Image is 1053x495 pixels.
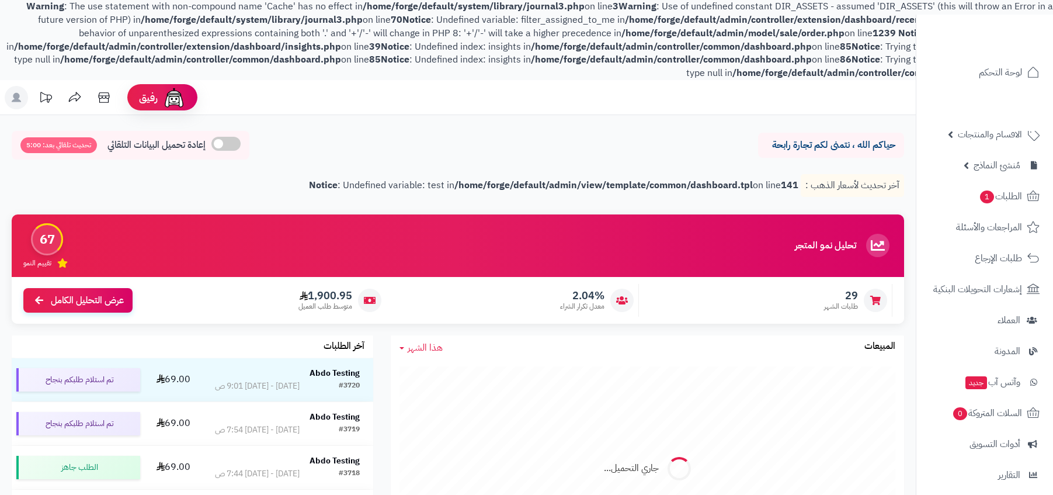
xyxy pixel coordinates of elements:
a: تحديثات المنصة [31,86,60,109]
strong: Abdo Testing [310,411,360,423]
div: تم استلام طلبكم بنجاح [16,412,140,435]
h3: المبيعات [864,341,895,352]
a: وآتس آبجديد [923,368,1046,396]
span: متوسط طلب العميل [298,302,352,311]
span: 1,900.95 [298,289,352,302]
span: أدوات التسويق [969,436,1020,452]
b: 85 [369,53,381,67]
span: تقييم النمو [23,258,51,268]
b: Notice [381,53,409,67]
b: 70 [391,13,402,27]
strong: Abdo Testing [310,367,360,379]
a: هذا الشهر [399,341,443,355]
strong: Abdo Testing [310,455,360,467]
a: لوحة التحكم [923,58,1046,86]
span: معدل تكرار الشراء [560,302,604,311]
span: الطلبات [979,188,1022,205]
b: Notice [309,178,338,192]
span: 0 [953,407,967,420]
span: إعادة تحميل البيانات التلقائي [107,139,206,152]
div: [DATE] - [DATE] 7:44 ص [215,468,300,480]
b: /home/forge/default/admin/controller/common/dashboard.php [531,53,812,67]
b: Notice [852,40,880,54]
span: وآتس آب [964,374,1020,390]
span: هذا الشهر [408,341,443,355]
div: [DATE] - [DATE] 9:01 ص [215,380,300,392]
span: المدونة [995,343,1020,359]
a: إشعارات التحويلات البنكية [923,275,1046,303]
img: ai-face.png [162,86,186,109]
td: 69.00 [145,402,201,445]
b: Notice [852,53,880,67]
a: أدوات التسويق [923,430,1046,458]
span: رفيق [139,91,158,105]
b: Notice [402,13,431,27]
span: تحديث تلقائي بعد: 5:00 [20,137,97,153]
span: لوحة التحكم [979,64,1022,81]
b: 86 [840,53,852,67]
td: 69.00 [145,358,201,401]
span: مُنشئ النماذج [974,157,1020,174]
span: طلبات الإرجاع [975,250,1022,266]
b: /home/forge/default/admin/controller/common/dashboard.php [60,53,341,67]
b: Notice [898,26,927,40]
a: التقارير [923,461,1046,489]
span: جديد [965,376,987,389]
span: المراجعات والأسئلة [956,219,1022,236]
b: Unknown [990,13,1032,27]
span: إشعارات التحويلات البنكية [933,281,1022,297]
p: حياكم الله ، نتمنى لكم تجارة رابحة [767,139,895,152]
b: 85 [840,40,852,54]
a: طلبات الإرجاع [923,244,1046,272]
b: /home/forge/default/admin/controller/extension/dashboard/recent.php [625,13,944,27]
div: تم استلام طلبكم بنجاح [16,368,140,392]
div: جاري التحميل... [604,462,659,475]
span: 1 [980,191,994,203]
p: آخر تحديث لأسعار الذهب : [801,174,904,197]
a: الطلبات1 [923,182,1046,210]
h3: تحليل نمو المتجر [795,241,856,251]
b: /home/forge/default/system/library/journal3.php [141,13,363,27]
b: 39 [369,40,381,54]
b: 133 [972,13,990,27]
a: المراجعات والأسئلة [923,213,1046,241]
span: عرض التحليل الكامل [51,294,124,307]
span: العملاء [998,312,1020,328]
span: السلات المتروكة [952,405,1022,421]
span: الأقسام والمنتجات [958,126,1022,143]
a: العملاء [923,306,1046,334]
a: عرض التحليل الكامل [23,288,133,313]
span: طلبات الشهر [824,302,858,311]
div: #3718 [339,468,360,480]
b: /home/forge/default/admin/controller/extension/dashboard/insights.php [14,40,341,54]
div: #3720 [339,380,360,392]
b: /home/forge/default/admin/controller/common/dashboard.php [531,40,812,54]
b: Notice [381,40,409,54]
h3: آخر الطلبات [324,341,364,352]
a: المدونة [923,337,1046,365]
div: الطلب جاهز [16,456,140,479]
a: السلات المتروكة0 [923,399,1046,427]
div: [DATE] - [DATE] 7:54 ص [215,424,300,436]
td: 69.00 [145,446,201,489]
span: التقارير [998,467,1020,483]
b: /home/forge/default/admin/model/sale/order.php [621,26,845,40]
b: 1239 [873,26,896,40]
span: 2.04% [560,289,604,302]
b: /home/forge/default/admin/controller/common/dashboard.php [732,66,1013,80]
b: /home/forge/default/admin/view/template/common/dashboard.tpl [454,178,753,192]
b: 141 [781,178,798,192]
span: 29 [824,289,858,302]
div: #3719 [339,424,360,436]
